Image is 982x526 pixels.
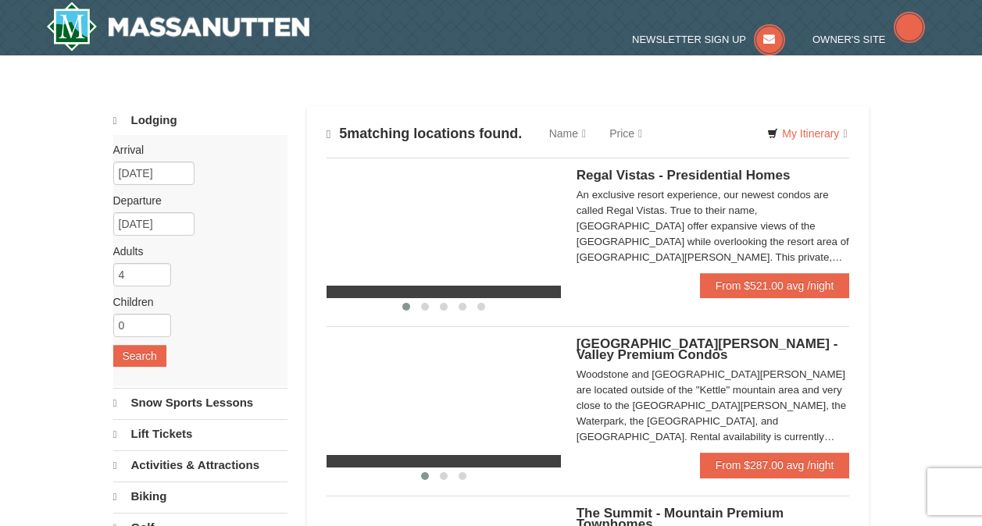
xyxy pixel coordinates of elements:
a: Name [537,118,598,149]
a: Lodging [113,106,287,135]
a: Snow Sports Lessons [113,388,287,418]
a: Biking [113,482,287,511]
a: Owner's Site [812,34,925,45]
button: Search [113,345,166,367]
a: Price [598,118,654,149]
a: Activities & Attractions [113,450,287,480]
a: Lift Tickets [113,419,287,449]
div: Woodstone and [GEOGRAPHIC_DATA][PERSON_NAME] are located outside of the "Kettle" mountain area an... [577,367,850,445]
span: Newsletter Sign Up [632,34,746,45]
a: Massanutten Resort [46,2,310,52]
a: From $287.00 avg /night [700,453,850,478]
a: My Itinerary [757,122,857,145]
a: Newsletter Sign Up [632,34,785,45]
span: Regal Vistas - Presidential Homes [577,168,791,183]
a: From $521.00 avg /night [700,273,850,298]
label: Departure [113,193,276,208]
span: [GEOGRAPHIC_DATA][PERSON_NAME] - Valley Premium Condos [577,336,838,362]
label: Children [113,294,276,310]
span: Owner's Site [812,34,886,45]
label: Arrival [113,142,276,158]
label: Adults [113,243,276,259]
img: Massanutten Resort Logo [46,2,310,52]
div: An exclusive resort experience, our newest condos are called Regal Vistas. True to their name, [G... [577,187,850,265]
